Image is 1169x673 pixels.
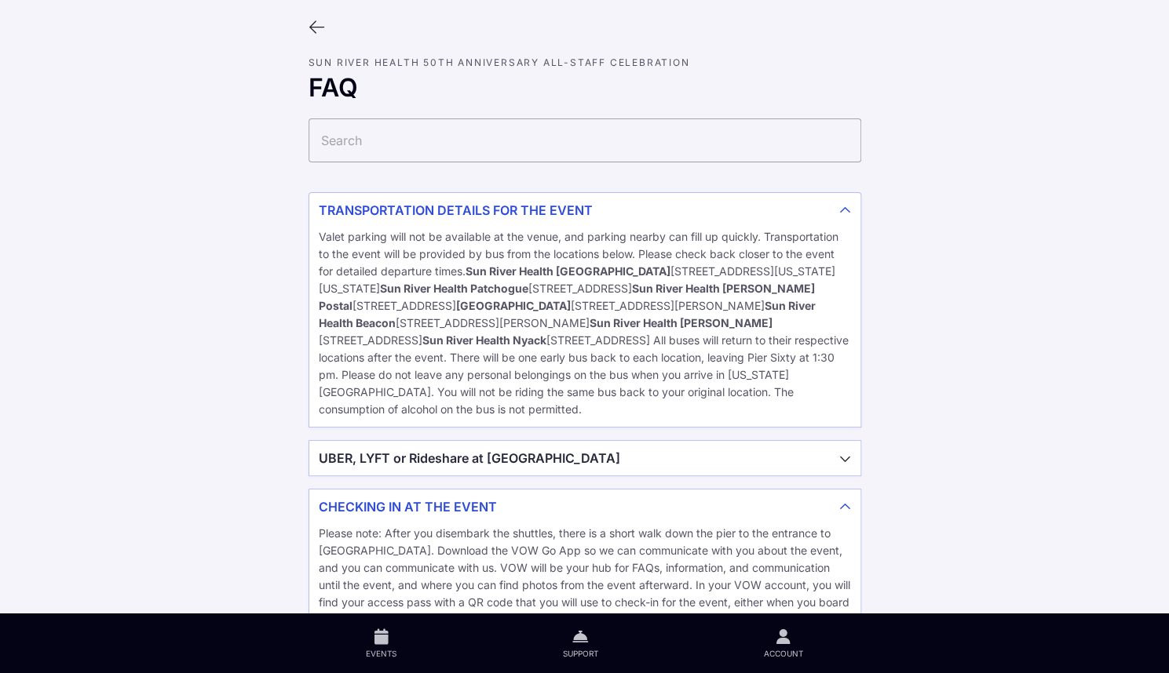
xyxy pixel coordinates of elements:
span: Account [764,648,803,659]
button: TRANSPORTATION DETAILS FOR THE EVENT [309,193,860,227]
a: Support [480,613,681,673]
input: Search [309,118,861,162]
b: Sun River Health Nyack [422,333,546,347]
button: CHECKING IN AT THE EVENT [309,489,860,524]
span: Valet parking will not be available at the venue, and parking nearby can fill up quickly. Transpo... [319,230,849,416]
div: Sun River Health 50th Anniversary All-Staff Celebration [309,58,861,67]
span: Events [366,648,396,659]
span: Support [562,648,597,659]
a: Account [681,613,886,673]
button: UBER, LYFT or Rideshare at [GEOGRAPHIC_DATA] [309,441,860,475]
span: Please note: After you disembark the shuttles, there is a short walk down the pier to the entranc... [319,526,850,643]
b: Sun River Health [GEOGRAPHIC_DATA] [466,264,670,278]
b: Sun River Health Patchogue [380,282,528,295]
b: Sun River Health [PERSON_NAME] [590,316,773,329]
div: FAQ [309,73,861,103]
a: Events [283,613,480,673]
b: [GEOGRAPHIC_DATA] [456,299,571,312]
